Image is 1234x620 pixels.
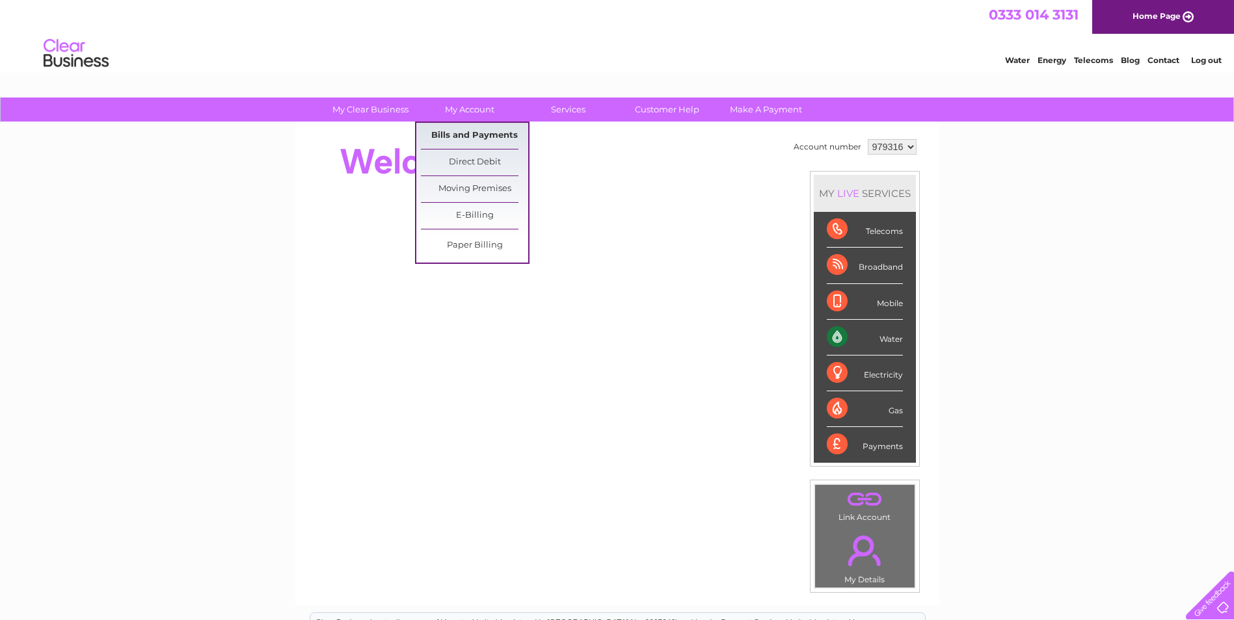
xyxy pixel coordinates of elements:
[835,187,862,200] div: LIVE
[613,97,721,122] a: Customer Help
[1074,55,1113,65] a: Telecoms
[818,528,911,573] a: .
[421,149,528,175] a: Direct Debit
[827,320,903,355] div: Water
[827,284,903,320] div: Mobile
[310,7,925,63] div: Clear Business is a trading name of Verastar Limited (registered in [GEOGRAPHIC_DATA] No. 3667643...
[421,233,528,259] a: Paper Billing
[1121,55,1140,65] a: Blog
[814,524,915,588] td: My Details
[827,427,903,462] div: Payments
[827,355,903,391] div: Electricity
[790,136,865,158] td: Account number
[827,248,903,283] div: Broadband
[43,34,109,73] img: logo.png
[421,203,528,229] a: E-Billing
[421,123,528,149] a: Bills and Payments
[1147,55,1179,65] a: Contact
[989,6,1079,23] a: 0333 014 3131
[827,391,903,427] div: Gas
[1005,55,1030,65] a: Water
[814,175,916,212] div: MY SERVICES
[712,97,820,122] a: Make A Payment
[827,212,903,248] div: Telecoms
[515,97,622,122] a: Services
[818,488,911,511] a: .
[814,484,915,525] td: Link Account
[317,97,424,122] a: My Clear Business
[416,97,523,122] a: My Account
[1191,55,1222,65] a: Log out
[421,176,528,202] a: Moving Premises
[1038,55,1066,65] a: Energy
